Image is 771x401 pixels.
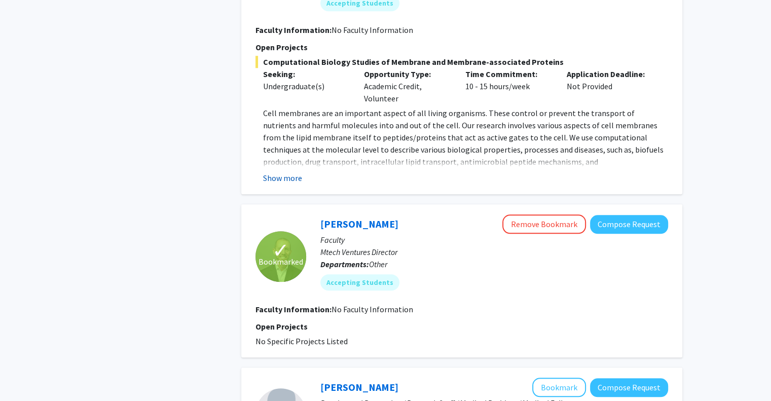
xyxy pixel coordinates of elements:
span: Other [369,259,387,269]
mat-chip: Accepting Students [320,274,399,290]
div: Undergraduate(s) [263,80,349,92]
div: 10 - 15 hours/week [458,68,559,104]
a: [PERSON_NAME] [320,381,398,393]
button: Add Sindhuja Vaddeboina to Bookmarks [532,378,586,397]
span: No Specific Projects Listed [255,336,348,346]
p: Time Commitment: [465,68,552,80]
iframe: Chat [8,355,43,393]
button: Show more [263,172,302,184]
b: Faculty Information: [255,304,332,314]
p: Cell membranes are an important aspect of all living organisms. These control or prevent the tran... [263,107,668,229]
div: Not Provided [559,68,660,104]
p: Application Deadline: [567,68,653,80]
span: Bookmarked [259,256,303,268]
p: Faculty [320,234,668,246]
div: Academic Credit, Volunteer [356,68,458,104]
p: Open Projects [255,320,668,333]
button: Compose Request to Dan Kunitz [590,215,668,234]
p: Seeking: [263,68,349,80]
button: Remove Bookmark [502,214,586,234]
p: Mtech Ventures Director [320,246,668,258]
span: Computational Biology Studies of Membrane and Membrane-associated Proteins [255,56,668,68]
a: [PERSON_NAME] [320,217,398,230]
button: Compose Request to Sindhuja Vaddeboina [590,378,668,397]
span: No Faculty Information [332,25,413,35]
b: Faculty Information: [255,25,332,35]
b: Departments: [320,259,369,269]
span: ✓ [272,245,289,256]
p: Open Projects [255,41,668,53]
span: No Faculty Information [332,304,413,314]
p: Opportunity Type: [364,68,450,80]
